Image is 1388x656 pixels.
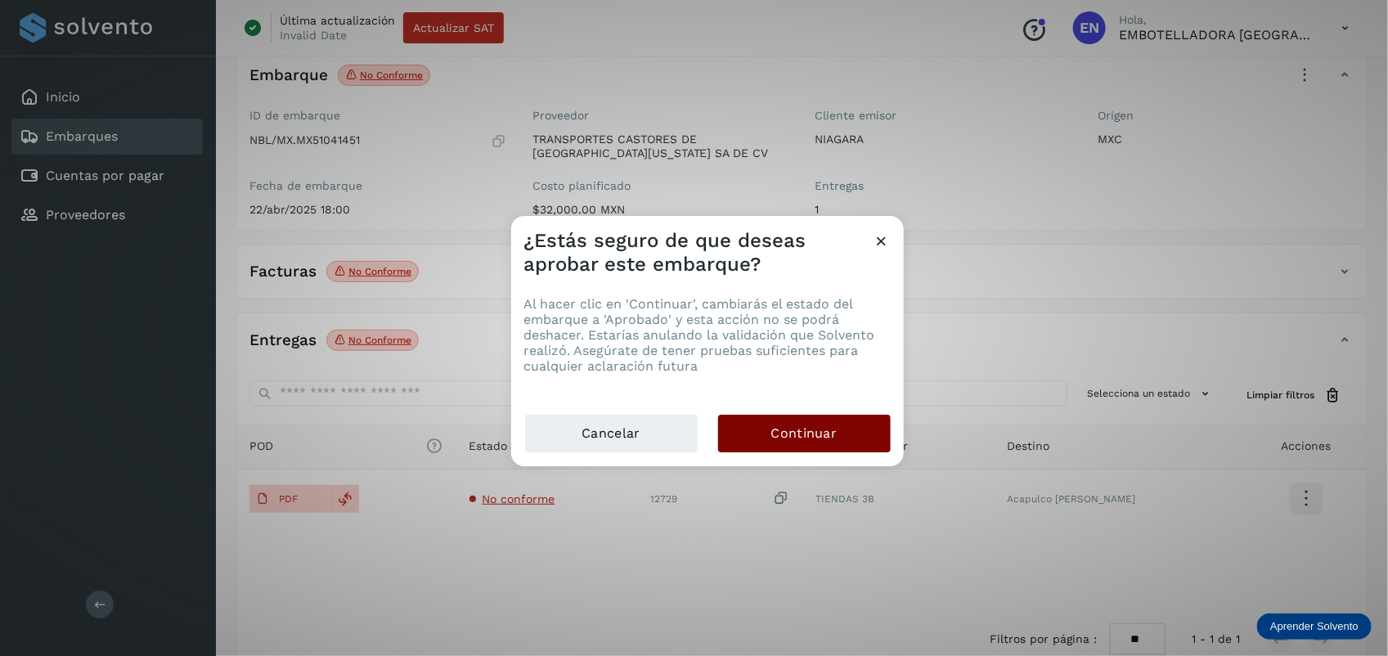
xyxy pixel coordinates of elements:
[524,414,698,453] button: Cancelar
[1270,620,1359,633] p: Aprender Solvento
[718,415,891,452] button: Continuar
[524,229,874,276] h3: ¿Estás seguro de que deseas aprobar este embarque?
[1257,613,1372,640] div: Aprender Solvento
[582,425,640,443] span: Cancelar
[771,425,838,443] span: Continuar
[524,296,875,375] span: Al hacer clic en 'Continuar', cambiarás el estado del embarque a 'Aprobado' y esta acción no se p...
